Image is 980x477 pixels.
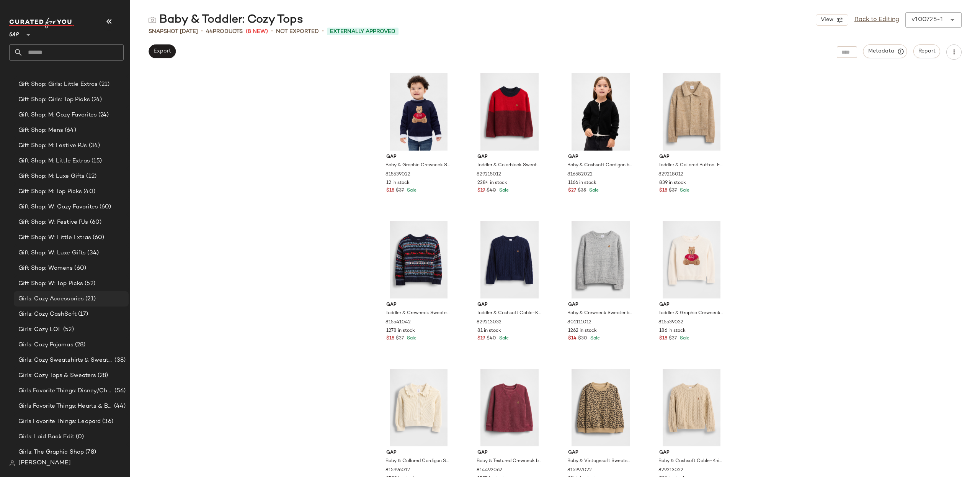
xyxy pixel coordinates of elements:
[568,302,633,308] span: Gap
[322,27,324,36] span: •
[477,328,501,334] span: 81 in stock
[863,44,907,58] button: Metadata
[18,264,73,273] span: Gift Shop: Womens
[63,126,76,135] span: (64)
[85,172,96,181] span: (12)
[18,111,97,120] span: Gift Shop: M: Cozy Favorites
[568,335,577,342] span: $14
[477,449,542,456] span: Gap
[477,467,502,474] span: 814492062
[87,141,100,150] span: (34)
[113,356,126,365] span: (38)
[385,467,410,474] span: 815996012
[101,417,113,426] span: (36)
[567,171,593,178] span: 816582022
[396,187,404,194] span: $37
[568,449,633,456] span: Gap
[477,458,541,465] span: Baby & Textured Crewneck by Gap Red Delicious Size 6-12 M
[658,162,723,169] span: Toddler & Collared Button-Front Sweater by Gap Camel Heather Size 12-18 M
[18,233,91,242] span: Gift Shop: W: Little Extras
[477,302,542,308] span: Gap
[18,126,63,135] span: Gift Shop: Mens
[659,302,724,308] span: Gap
[854,15,899,25] a: Back to Editing
[18,459,71,468] span: [PERSON_NAME]
[658,458,723,465] span: Baby & Cashsoft Cable-Knit Sweater by Gap Light Beige Size 6-12 M
[477,180,507,187] span: 2284 in stock
[498,188,509,193] span: Sale
[918,48,936,54] span: Report
[487,187,496,194] span: $40
[18,157,90,166] span: Gift Shop: M: Little Extras
[868,48,903,55] span: Metadata
[562,73,639,151] img: cn60617193.jpg
[678,188,689,193] span: Sale
[18,80,98,89] span: Gift Shop: Girls: Little Extras
[246,28,268,36] span: (8 New)
[568,180,596,187] span: 1166 in stock
[18,249,86,257] span: Gift Shop: W: Luxe Gifts
[568,328,597,334] span: 1262 in stock
[568,187,576,194] span: $27
[659,449,724,456] span: Gap
[90,157,102,166] span: (15)
[82,187,95,196] span: (40)
[18,279,83,288] span: Gift Shop: W: Top Picks
[18,218,88,227] span: Gift Shop: W: Festive PJs
[471,73,548,151] img: cn60234878.jpg
[678,336,689,341] span: Sale
[567,458,632,465] span: Baby & Vintagesoft Sweatshirt by Gap Leopard Size 6-12 M
[588,188,599,193] span: Sale
[385,458,450,465] span: Baby & Collared Cardigan Sweater by Gap [PERSON_NAME] Size 6-12 M
[386,449,451,456] span: Gap
[18,295,84,303] span: Girls: Cozy Accessories
[568,154,633,161] span: Gap
[18,341,73,349] span: Girls: Cozy Pajamas
[386,180,410,187] span: 12 in stock
[96,371,108,380] span: (28)
[386,335,394,342] span: $18
[18,141,87,150] span: Gift Shop: M: Festive PJs
[149,16,156,24] img: svg%3e
[18,95,90,104] span: Gift Shop: Girls: Top Picks
[653,221,730,298] img: cn60211903.jpg
[113,402,126,411] span: (44)
[567,162,632,169] span: Baby & Cashsoft Cardigan by Gap Black Size 6-12 M
[18,203,98,211] span: Gift Shop: W: Cozy Favorites
[91,233,105,242] span: (60)
[578,335,587,342] span: $30
[97,111,109,120] span: (24)
[201,27,203,36] span: •
[18,172,85,181] span: Gift Shop: M: Luxe Gifts
[385,310,450,317] span: Toddler & Crewneck Sweater by Gap Fair Isle Graphic Size 12-18 M
[477,187,485,194] span: $19
[84,295,96,303] span: (21)
[83,279,95,288] span: (52)
[913,44,940,58] button: Report
[18,387,113,395] span: Girls Favorite Things: Disney/Characters
[330,28,395,36] span: Externally Approved
[589,336,600,341] span: Sale
[567,467,592,474] span: 815997022
[73,341,86,349] span: (28)
[77,310,88,319] span: (17)
[98,203,111,211] span: (60)
[386,328,415,334] span: 1278 in stock
[477,310,541,317] span: Toddler & Cashsoft Cable-Knit Sweater by Gap New Navy Size 18-24 M
[816,14,848,26] button: View
[84,448,96,457] span: (78)
[18,356,113,365] span: Girls: Cozy Sweatshirts & Sweatpants
[113,387,126,395] span: (56)
[477,162,541,169] span: Toddler & Colorblock Sweater by Gap Red Delicious Size 5 YRS
[18,433,74,441] span: Girls: Laid Back Edit
[477,335,485,342] span: $19
[562,221,639,298] img: cn59960767.jpg
[653,73,730,151] img: cn60594828.jpg
[405,336,416,341] span: Sale
[659,328,686,334] span: 186 in stock
[659,187,667,194] span: $18
[271,27,273,36] span: •
[498,336,509,341] span: Sale
[567,310,632,317] span: Baby & Crewneck Sweater by Gap Light [PERSON_NAME] Size 6-12 M
[18,417,101,426] span: Girls Favorite Things: Leopard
